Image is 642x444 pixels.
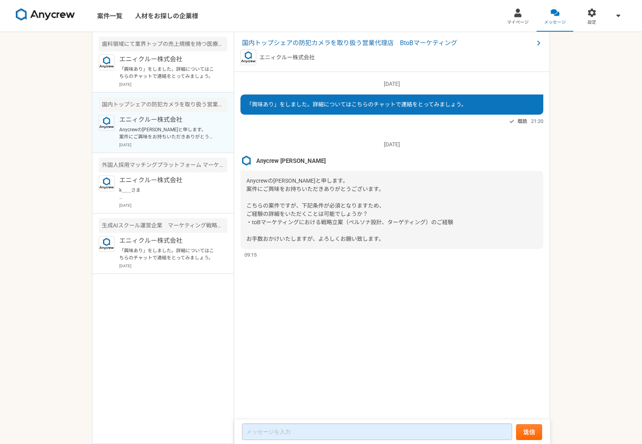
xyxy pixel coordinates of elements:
[240,80,543,88] p: [DATE]
[507,19,529,26] span: マイページ
[119,247,217,261] p: 「興味あり」をしました。詳細についてはこちらのチャットで連絡をとってみましょう。
[119,176,217,185] p: エニィクルー株式会社
[99,55,115,70] img: logo_text_blue_01.png
[256,157,326,165] span: Anycrew [PERSON_NAME]
[544,19,566,26] span: メッセージ
[99,115,115,131] img: logo_text_blue_01.png
[99,97,227,112] div: 国内トップシェアの防犯カメラを取り扱う営業代理店 BtoBマーケティング
[242,38,534,48] span: 国内トップシェアの防犯カメラを取り扱う営業代理店 BtoBマーケティング
[259,53,315,62] p: エニィクルー株式会社
[119,126,217,140] p: Anycrewの[PERSON_NAME]と申します。 案件にご興味をお持ちいただきありがとうございます。 こちらの案件ですが、下記条件が必須となりますため、 ご経験の詳細をいただくことは可能で...
[119,55,217,64] p: エニィクルー株式会社
[119,142,227,148] p: [DATE]
[119,66,217,80] p: 「興味あり」をしました。詳細についてはこちらのチャットで連絡をとってみましょう。
[531,117,543,125] span: 21:20
[99,176,115,191] img: logo_text_blue_01.png
[240,49,256,65] img: logo_text_blue_01.png
[99,218,227,233] div: 生成AIスクール運営企業 マーケティング戦略ディレクター
[99,236,115,252] img: logo_text_blue_01.png
[518,117,527,126] span: 既読
[240,155,252,167] img: %E3%82%B9%E3%82%AF%E3%83%AA%E3%83%BC%E3%83%B3%E3%82%B7%E3%83%A7%E3%83%83%E3%83%88_2025-08-07_21.4...
[119,202,227,208] p: [DATE]
[516,424,542,440] button: 送信
[246,178,453,242] span: Anycrewの[PERSON_NAME]と申します。 案件にご興味をお持ちいただきありがとうございます。 こちらの案件ですが、下記条件が必須となりますため、 ご経験の詳細をいただくことは可能で...
[16,8,75,21] img: 8DqYSo04kwAAAAASUVORK5CYII=
[119,236,217,246] p: エニィクルー株式会社
[119,187,217,201] p: k＿＿さま Anycrewの[PERSON_NAME]と申します。 サービスのご利用、ありがとうございます。 マーケティングのご経験を拝見し、こちらの案件でご活躍いただけるのではないかと思い、お...
[240,140,543,149] p: [DATE]
[119,115,217,125] p: エニィクルー株式会社
[119,263,227,269] p: [DATE]
[246,101,467,108] span: 「興味あり」をしました。詳細についてはこちらのチャットで連絡をとってみましょう。
[99,37,227,51] div: 歯科領域にて業界トップの売上規模を持つ医療法人 マーケティングアドバイザー
[99,158,227,172] div: 外国人採用マッチングプラットフォーム マーケティング責任者
[119,81,227,87] p: [DATE]
[588,19,596,26] span: 設定
[244,251,257,259] span: 09:15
